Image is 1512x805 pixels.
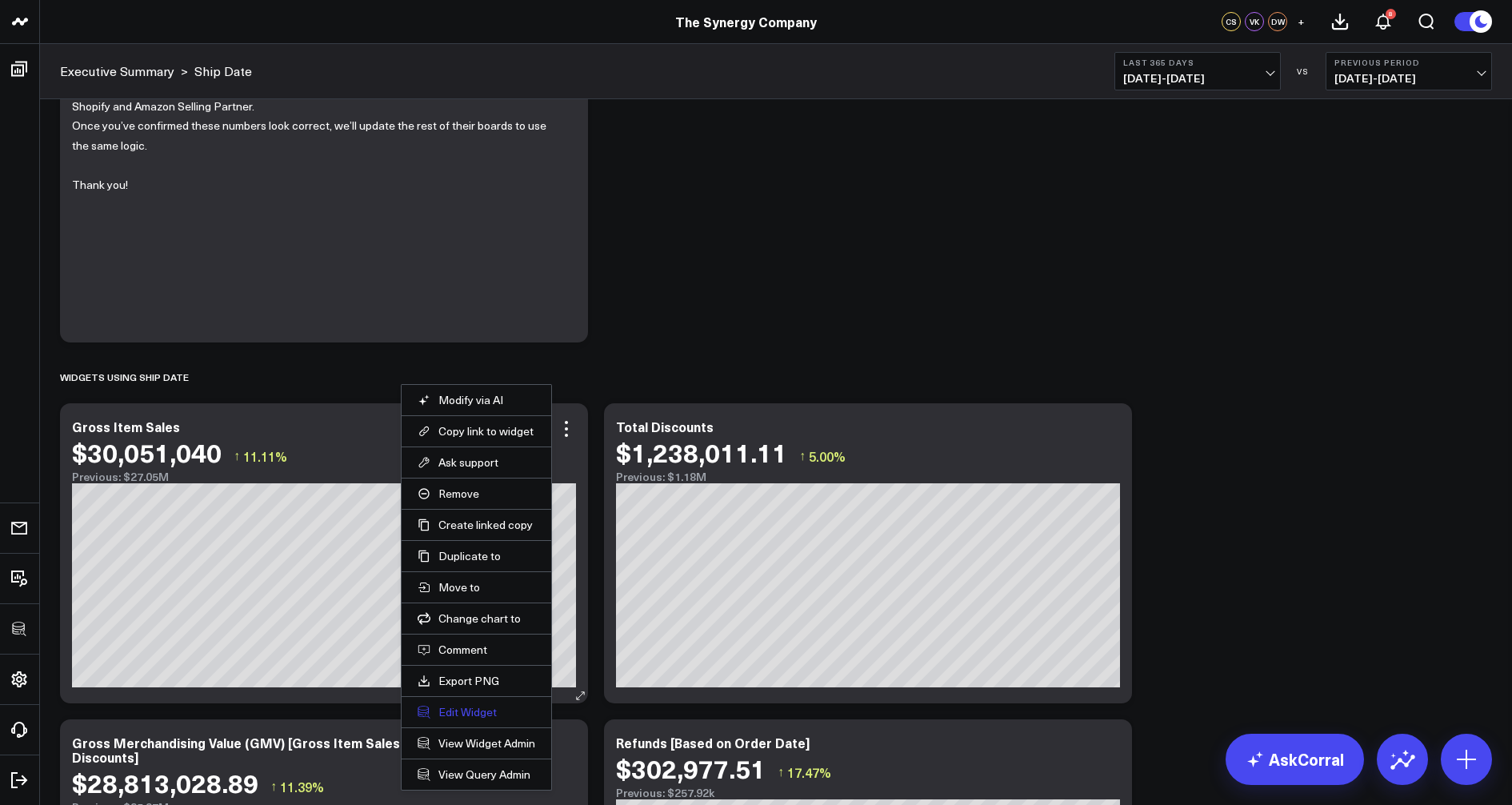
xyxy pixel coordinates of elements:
button: Edit Widget [418,705,535,719]
a: Executive Summary [60,62,174,80]
div: 8 [1386,9,1396,19]
span: ↑ [778,762,784,783]
button: Ask support [418,455,535,470]
button: Last 365 Days[DATE]-[DATE] [1114,52,1281,90]
div: $1,238,011.11 [616,438,787,467]
div: $30,051,040 [72,438,222,467]
button: Remove [418,487,535,501]
button: + [1291,12,1310,31]
div: Previous: $1.18M [616,471,1120,483]
span: ↑ [270,776,277,797]
span: 5.00% [809,447,846,465]
div: > [60,62,188,80]
button: Duplicate to [418,549,535,563]
div: Total Discounts [616,418,714,435]
a: Export PNG [418,674,535,688]
p: Thank you! [72,155,564,194]
div: Refunds [Based on Order Date] [616,734,810,751]
span: [DATE] - [DATE] [1123,72,1272,85]
div: Widgets using Ship date [60,358,189,395]
span: ↑ [234,446,240,467]
button: Move to [418,580,535,595]
a: AskCorral [1226,734,1364,785]
div: Previous: $27.05M [72,471,576,483]
p: Once you’ve confirmed these numbers look correct, we’ll update the rest of their boards to use th... [72,116,564,155]
a: The Synergy Company [675,13,817,30]
button: Modify via AI [418,393,535,407]
a: View Widget Admin [418,736,535,751]
button: Copy link to widget [418,424,535,439]
span: + [1298,16,1305,27]
div: Gross Merchandising Value (GMV) [Gross Item Sales - Discounts] [72,734,408,766]
button: Comment [418,643,535,657]
div: VK [1245,12,1264,31]
div: Previous: $257.92k [616,787,1120,799]
span: [DATE] - [DATE] [1334,72,1483,85]
div: $28,813,028.89 [72,768,258,797]
button: Create linked copy [418,518,535,532]
span: 11.39% [280,778,324,795]
div: $302,977.51 [616,754,766,783]
div: Gross Item Sales [72,418,180,435]
span: 11.11% [243,447,287,465]
div: CS [1222,12,1241,31]
b: Last 365 Days [1123,58,1272,67]
b: Previous Period [1334,58,1483,67]
div: DW [1268,12,1287,31]
a: Ship Date [194,62,252,80]
span: ↑ [799,446,806,467]
a: View Query Admin [418,767,535,782]
button: Previous Period[DATE]-[DATE] [1326,52,1492,90]
div: VS [1289,66,1318,76]
span: 17.47% [787,763,831,781]
button: Change chart to [418,611,535,626]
